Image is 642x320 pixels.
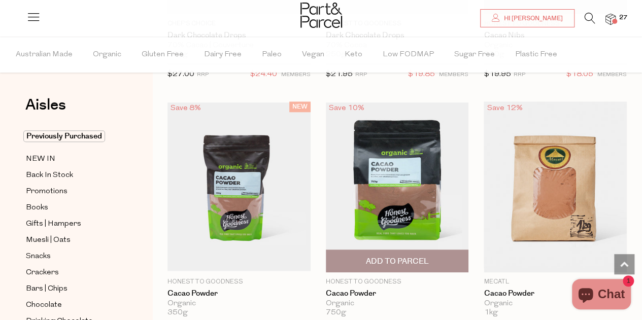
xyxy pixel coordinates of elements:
[326,299,469,308] div: Organic
[26,202,48,214] span: Books
[617,13,630,22] span: 27
[597,72,627,78] small: MEMBERS
[16,37,73,73] span: Australian Made
[289,101,311,112] span: NEW
[408,68,435,81] span: $19.85
[513,72,525,78] small: RRP
[93,37,121,73] span: Organic
[197,72,209,78] small: RRP
[484,101,525,115] div: Save 12%
[355,72,367,78] small: RRP
[484,308,497,317] span: 1kg
[26,153,55,165] span: NEW IN
[167,289,311,298] a: Cacao Powder
[167,102,311,271] img: Cacao Powder
[484,101,627,272] img: Cacao Powder
[26,266,118,279] a: Crackers
[454,37,495,73] span: Sugar Free
[26,299,62,311] span: Chocolate
[167,101,204,115] div: Save 8%
[326,277,469,287] p: Honest to Goodness
[26,283,67,295] span: Bars | Chips
[262,37,282,73] span: Paleo
[326,102,469,271] img: Cacao Powder
[26,218,81,230] span: Gifts | Hampers
[605,14,616,24] a: 27
[484,70,511,78] span: $19.95
[326,250,469,272] button: Add To Parcel
[25,94,66,116] span: Aisles
[26,282,118,295] a: Bars | Chips
[439,72,468,78] small: MEMBERS
[326,308,346,317] span: 750g
[365,256,428,267] span: Add To Parcel
[142,37,184,73] span: Gluten Free
[167,70,194,78] span: $27.00
[26,250,118,263] a: Snacks
[345,37,362,73] span: Keto
[26,169,118,182] a: Back In Stock
[480,9,575,27] a: Hi [PERSON_NAME]
[383,37,434,73] span: Low FODMAP
[250,68,277,81] span: $24.40
[326,70,353,78] span: $21.95
[569,279,634,312] inbox-online-store-chat: Shopify online store chat
[26,169,73,182] span: Back In Stock
[26,185,118,198] a: Promotions
[484,277,627,287] p: Mecatl
[302,37,324,73] span: Vegan
[26,299,118,311] a: Chocolate
[26,267,59,279] span: Crackers
[501,14,563,23] span: Hi [PERSON_NAME]
[25,97,66,123] a: Aisles
[26,234,71,246] span: Muesli | Oats
[515,37,557,73] span: Plastic Free
[484,289,627,298] a: Cacao Powder
[26,201,118,214] a: Books
[26,218,118,230] a: Gifts | Hampers
[326,101,367,115] div: Save 10%
[26,153,118,165] a: NEW IN
[26,234,118,246] a: Muesli | Oats
[484,299,627,308] div: Organic
[26,186,67,198] span: Promotions
[167,299,311,308] div: Organic
[167,308,188,317] span: 350g
[300,3,342,28] img: Part&Parcel
[167,277,311,287] p: Honest to Goodness
[26,251,51,263] span: Snacks
[26,130,118,143] a: Previously Purchased
[23,130,105,142] span: Previously Purchased
[204,37,242,73] span: Dairy Free
[566,68,593,81] span: $18.05
[326,289,469,298] a: Cacao Powder
[281,72,311,78] small: MEMBERS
